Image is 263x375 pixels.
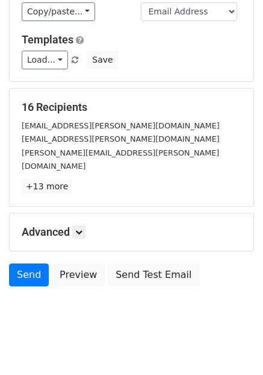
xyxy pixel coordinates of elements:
a: +13 more [22,179,72,194]
button: Save [87,51,118,69]
a: Load... [22,51,68,69]
iframe: Chat Widget [203,317,263,375]
h5: Advanced [22,225,241,239]
a: Send [9,263,49,286]
a: Preview [52,263,105,286]
h5: 16 Recipients [22,101,241,114]
small: [EMAIL_ADDRESS][PERSON_NAME][DOMAIN_NAME] [22,121,220,130]
a: Templates [22,33,73,46]
a: Copy/paste... [22,2,95,21]
small: [PERSON_NAME][EMAIL_ADDRESS][PERSON_NAME][DOMAIN_NAME] [22,148,219,171]
a: Send Test Email [108,263,199,286]
small: [EMAIL_ADDRESS][PERSON_NAME][DOMAIN_NAME] [22,134,220,143]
